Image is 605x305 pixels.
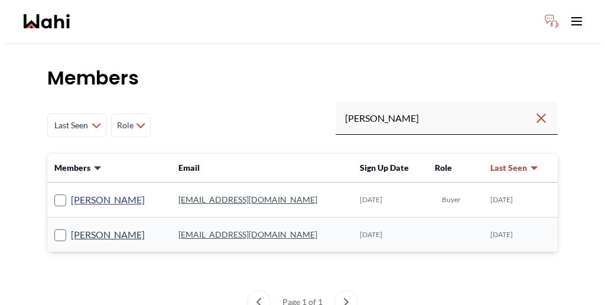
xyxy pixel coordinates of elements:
[353,183,428,218] td: [DATE]
[71,227,145,242] a: [PERSON_NAME]
[435,163,452,173] span: Role
[565,9,588,33] button: Toggle open navigation menu
[24,14,70,28] a: Wahi homepage
[54,162,102,174] button: Members
[490,162,527,174] span: Last Seen
[490,162,539,174] button: Last Seen
[483,183,558,218] td: [DATE]
[178,163,200,173] span: Email
[71,192,145,207] a: [PERSON_NAME]
[360,163,409,173] span: Sign Up Date
[483,218,558,252] td: [DATE]
[54,162,90,174] span: Members
[534,108,548,129] button: Clear search
[442,195,461,205] span: Buyer
[53,115,89,136] span: Last Seen
[345,108,534,129] input: Search input
[353,218,428,252] td: [DATE]
[178,194,317,205] a: [EMAIL_ADDRESS][DOMAIN_NAME]
[178,229,317,239] a: [EMAIL_ADDRESS][DOMAIN_NAME]
[116,115,134,136] span: Role
[47,66,558,90] h1: Members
